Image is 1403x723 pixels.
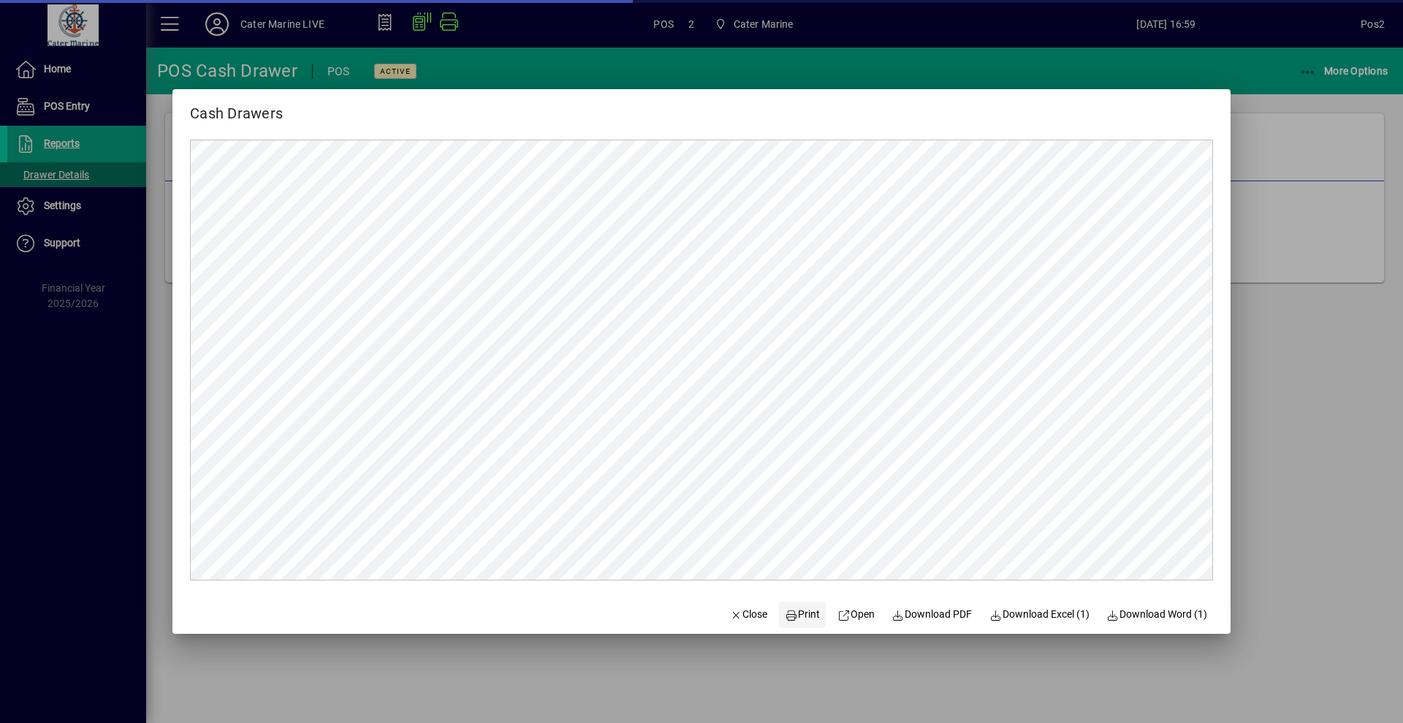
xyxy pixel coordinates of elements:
span: Close [730,607,768,622]
button: Print [779,602,826,628]
span: Download Excel (1) [989,607,1090,622]
h2: Cash Drawers [172,89,300,125]
button: Download Word (1) [1101,602,1214,628]
button: Download Excel (1) [984,602,1095,628]
button: Close [724,602,774,628]
a: Download PDF [886,602,978,628]
a: Open [832,602,881,628]
span: Open [837,607,875,622]
span: Print [785,607,820,622]
span: Download PDF [892,607,973,622]
span: Download Word (1) [1107,607,1208,622]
